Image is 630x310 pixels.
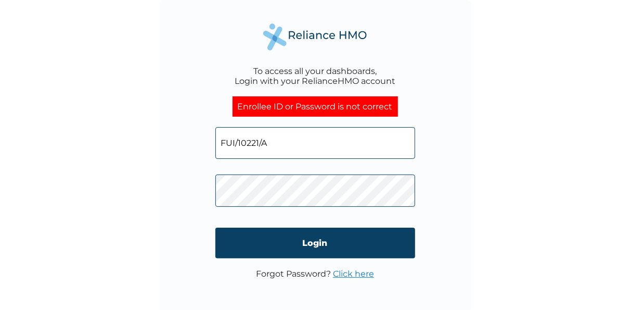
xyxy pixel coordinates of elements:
p: Forgot Password? [256,269,374,279]
input: Email address or HMO ID [215,127,415,159]
a: Click here [333,269,374,279]
img: Reliance Health's Logo [263,23,367,50]
div: Enrollee ID or Password is not correct [233,96,398,117]
input: Login [215,228,415,258]
div: To access all your dashboards, Login with your RelianceHMO account [235,66,395,86]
